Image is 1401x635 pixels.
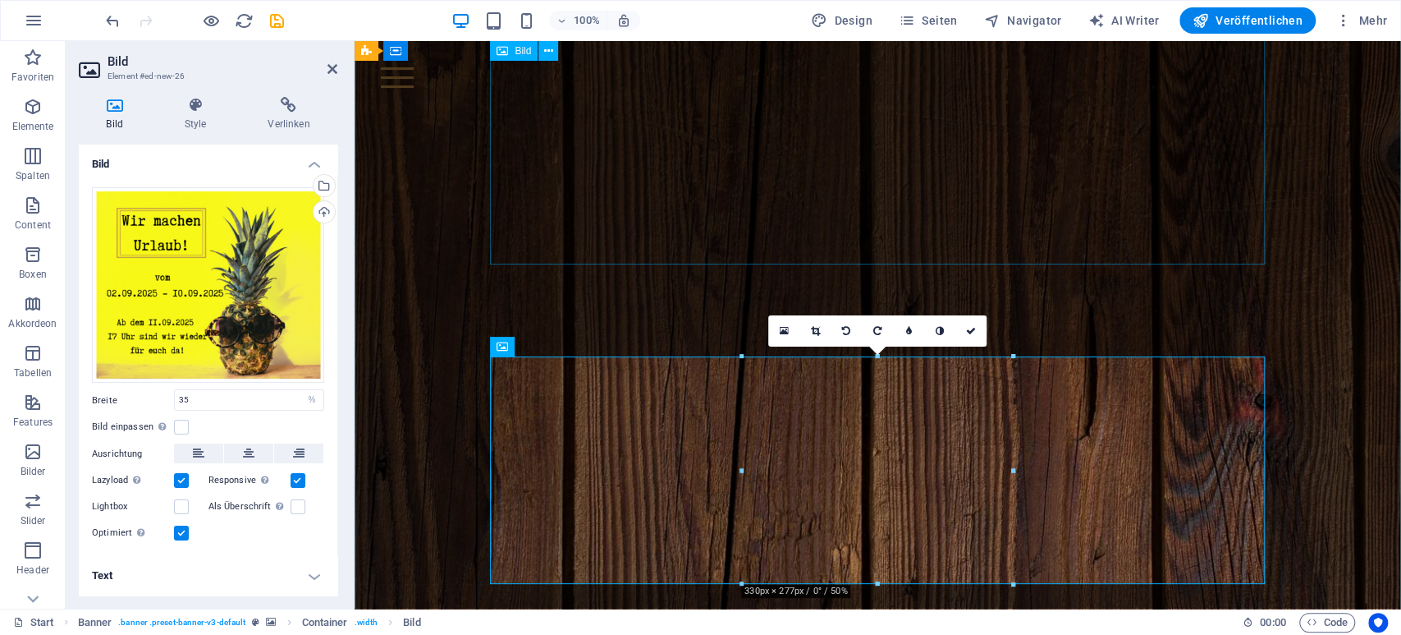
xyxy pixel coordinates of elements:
[79,556,337,596] h4: Text
[8,317,57,330] p: Akkordeon
[302,613,348,633] span: Klick zum Auswählen. Doppelklick zum Bearbeiten
[892,7,964,34] button: Seiten
[549,11,607,30] button: 100%
[1088,12,1160,29] span: AI Writer
[804,7,879,34] div: Design (Strg+Alt+Y)
[1271,616,1274,628] span: :
[1335,12,1387,29] span: Mehr
[13,416,53,429] p: Features
[804,7,879,34] button: Design
[78,613,112,633] span: Klick zum Auswählen. Doppelklick zum Bearbeiten
[11,71,54,84] p: Favoriten
[92,471,174,490] label: Lazyload
[103,12,122,30] i: Rückgängig: Bildbreite ändern (Strg+Z)
[108,54,337,69] h2: Bild
[103,11,122,30] button: undo
[899,12,958,29] span: Seiten
[811,12,872,29] span: Design
[266,618,276,627] i: Element verfügt über einen Hintergrund
[955,315,987,347] a: Bestätigen ( Strg ⏎ )
[984,12,1062,29] span: Navigator
[92,523,174,543] label: Optimiert
[616,13,631,28] i: Bei Größenänderung Zoomstufe automatisch an das gewählte Gerät anpassen.
[1193,12,1303,29] span: Veröffentlichen
[92,417,174,437] label: Bild einpassen
[1299,613,1355,633] button: Code
[354,613,378,633] span: . width
[1329,7,1394,34] button: Mehr
[799,315,831,347] a: Ausschneide-Modus
[235,12,254,30] i: Seite neu laden
[1368,613,1388,633] button: Usercentrics
[768,315,799,347] a: Wähle aus deinen Dateien, Stockfotos oder lade Dateien hoch
[267,11,286,30] button: save
[893,315,924,347] a: Weichzeichnen
[1243,613,1286,633] h6: Session-Zeit
[79,145,337,174] h4: Bild
[78,613,421,633] nav: breadcrumb
[79,97,157,131] h4: Bild
[977,7,1069,34] button: Navigator
[201,11,221,30] button: Klicke hier, um den Vorschau-Modus zu verlassen
[14,366,52,380] p: Tabellen
[21,465,46,478] p: Bilder
[924,315,955,347] a: Graustufen
[515,46,531,56] span: Bild
[13,613,54,633] a: Klick, um Auswahl aufzuheben. Doppelklick öffnet Seitenverwaltung
[252,618,259,627] i: Dieses Element ist ein anpassbares Preset
[108,69,304,84] h3: Element #ed-new-26
[16,169,50,182] p: Spalten
[831,315,862,347] a: 90° links drehen
[234,11,254,30] button: reload
[1179,7,1316,34] button: Veröffentlichen
[92,444,174,464] label: Ausrichtung
[574,11,600,30] h6: 100%
[208,471,291,490] label: Responsive
[19,268,47,281] p: Boxen
[403,613,420,633] span: Klick zum Auswählen. Doppelklick zum Bearbeiten
[118,613,245,633] span: . banner .preset-banner-v3-default
[92,396,174,405] label: Breite
[268,12,286,30] i: Save (Ctrl+S)
[16,564,49,577] p: Header
[208,497,291,517] label: Als Überschrift
[240,97,337,131] h4: Verlinken
[1082,7,1166,34] button: AI Writer
[1260,613,1285,633] span: 00 00
[1307,613,1348,633] span: Code
[21,514,46,527] p: Slider
[92,187,324,384] div: WirmachenUrlaub09-a3qX5NQc30ZRgzoG1TjSTg.png
[92,497,174,517] label: Lightbox
[157,97,240,131] h4: Style
[15,219,51,232] p: Content
[862,315,893,347] a: 90° rechts drehen
[12,120,54,133] p: Elemente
